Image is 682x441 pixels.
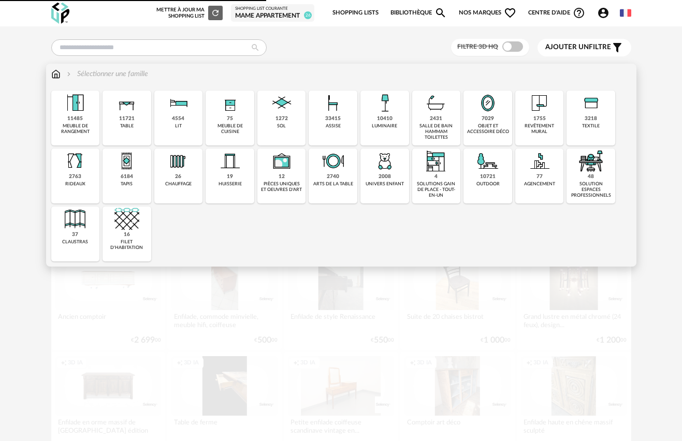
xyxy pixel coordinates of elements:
[467,123,509,135] div: objet et accessoire déco
[504,7,516,19] span: Heart Outline icon
[227,115,233,122] div: 75
[528,7,586,19] span: Centre d'aideHelp Circle Outline icon
[424,91,448,115] img: Salle%20de%20bain.png
[518,123,561,135] div: revêtement mural
[377,115,393,122] div: 10410
[63,207,88,231] img: Cloison.png
[106,239,148,251] div: filet d'habitation
[279,173,285,180] div: 12
[372,91,397,115] img: Luminaire.png
[124,231,130,238] div: 16
[165,181,192,187] div: chauffage
[114,207,139,231] img: filet.png
[372,123,397,129] div: luminaire
[570,181,612,199] div: solution espaces professionnels
[217,91,242,115] img: Rangement.png
[211,10,220,16] span: Refresh icon
[209,123,251,135] div: meuble de cuisine
[321,91,345,115] img: Assise.png
[326,123,341,129] div: assise
[545,43,589,51] span: Ajouter un
[582,123,600,129] div: textile
[327,173,339,180] div: 2740
[527,91,552,115] img: Papier%20peint.png
[235,6,310,20] a: Shopping List courante Mame appartement 26
[67,115,83,122] div: 11485
[63,149,88,173] img: Rideaux.png
[366,181,404,187] div: univers enfant
[260,181,303,193] div: pièces uniques et oeuvres d'art
[114,149,139,173] img: Tapis.png
[332,2,379,24] a: Shopping Lists
[545,43,611,52] span: filtre
[578,91,603,115] img: Textile.png
[573,7,585,19] span: Help Circle Outline icon
[475,91,500,115] img: Miroir.png
[172,115,184,122] div: 4554
[588,173,594,180] div: 48
[527,149,552,173] img: Agencement.png
[277,123,286,129] div: sol
[390,2,447,24] a: BibliothèqueMagnify icon
[156,6,223,20] div: Mettre à jour ma Shopping List
[325,115,341,122] div: 33415
[269,91,294,115] img: Sol.png
[620,7,631,19] img: fr
[480,173,496,180] div: 10721
[227,173,233,180] div: 19
[321,149,345,173] img: ArtTable.png
[538,39,631,56] button: Ajouter unfiltre Filter icon
[175,123,182,129] div: lit
[119,115,135,122] div: 11721
[114,91,139,115] img: Table.png
[536,173,543,180] div: 77
[51,3,69,24] img: OXP
[217,149,242,173] img: Huiserie.png
[475,149,500,173] img: Outdoor.png
[578,149,603,173] img: espace-de-travail.png
[62,239,88,245] div: claustras
[597,7,614,19] span: Account Circle icon
[434,173,438,180] div: 4
[166,91,191,115] img: Literie.png
[65,181,85,187] div: rideaux
[235,12,310,20] div: Mame appartement
[65,69,148,79] div: Sélectionner une famille
[524,181,555,187] div: agencement
[379,173,391,180] div: 2008
[434,7,447,19] span: Magnify icon
[235,6,310,11] div: Shopping List courante
[166,149,191,173] img: Radiateur.png
[597,7,610,19] span: Account Circle icon
[275,115,288,122] div: 1272
[611,41,623,54] span: Filter icon
[120,123,134,129] div: table
[457,43,498,50] span: Filtre 3D HQ
[219,181,242,187] div: huisserie
[459,2,517,24] span: Nos marques
[121,181,133,187] div: tapis
[313,181,353,187] div: arts de la table
[533,115,546,122] div: 1755
[304,11,312,19] span: 26
[72,231,78,238] div: 37
[415,123,458,141] div: salle de bain hammam toilettes
[482,115,494,122] div: 7029
[476,181,500,187] div: outdoor
[585,115,597,122] div: 3218
[424,149,448,173] img: ToutEnUn.png
[415,181,458,199] div: solutions gain de place - tout-en-un
[51,69,61,79] img: svg+xml;base64,PHN2ZyB3aWR0aD0iMTYiIGhlaWdodD0iMTciIHZpZXdCb3g9IjAgMCAxNiAxNyIgZmlsbD0ibm9uZSIgeG...
[65,69,73,79] img: svg+xml;base64,PHN2ZyB3aWR0aD0iMTYiIGhlaWdodD0iMTYiIHZpZXdCb3g9IjAgMCAxNiAxNiIgZmlsbD0ibm9uZSIgeG...
[54,123,97,135] div: meuble de rangement
[175,173,181,180] div: 26
[63,91,88,115] img: Meuble%20de%20rangement.png
[430,115,442,122] div: 2431
[372,149,397,173] img: UniversEnfant.png
[269,149,294,173] img: UniqueOeuvre.png
[69,173,81,180] div: 2763
[121,173,133,180] div: 6184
